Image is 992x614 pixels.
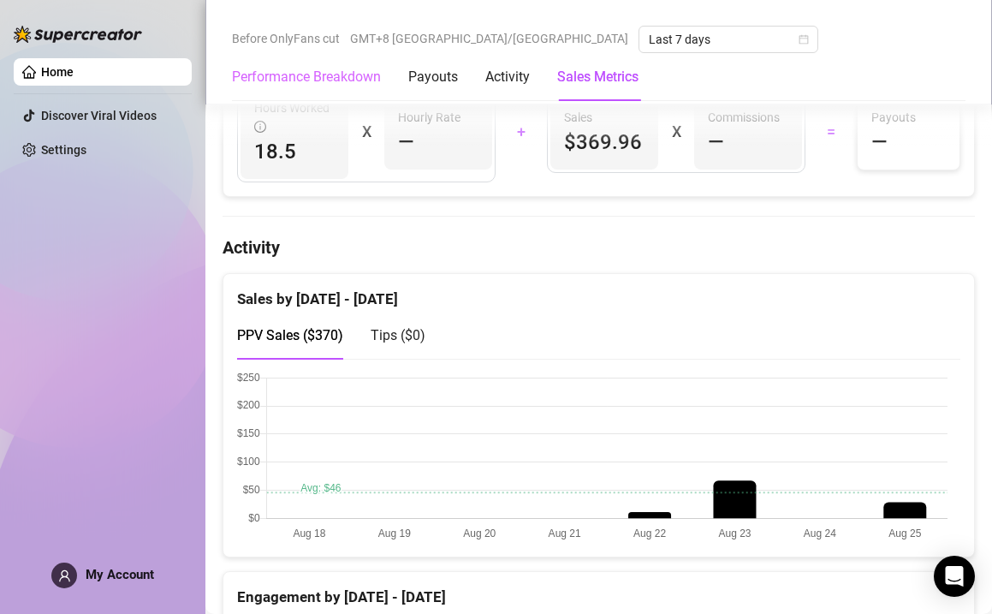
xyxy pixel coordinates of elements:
div: Open Intercom Messenger [934,556,975,597]
span: — [871,128,888,156]
span: GMT+8 [GEOGRAPHIC_DATA]/[GEOGRAPHIC_DATA] [350,26,628,51]
span: $369.96 [564,128,645,156]
div: = [816,118,846,146]
a: Discover Viral Videos [41,109,157,122]
div: Engagement by [DATE] - [DATE] [237,572,960,609]
span: Before OnlyFans cut [232,26,340,51]
span: Sales [564,108,645,127]
div: X [672,118,680,146]
span: user [58,569,71,582]
article: Commissions [708,108,780,127]
span: — [398,128,414,156]
span: Hours Worked [254,98,335,136]
span: Payouts [871,108,946,127]
span: calendar [799,34,809,45]
span: — [708,128,724,156]
div: Payouts [408,67,458,87]
span: Last 7 days [649,27,808,52]
article: Hourly Rate [398,108,460,127]
div: + [506,118,537,146]
img: logo-BBDzfeDw.svg [14,26,142,43]
div: Sales by [DATE] - [DATE] [237,274,960,311]
span: My Account [86,567,154,582]
div: Sales Metrics [557,67,639,87]
a: Settings [41,143,86,157]
span: PPV Sales ( $370 ) [237,327,343,343]
a: Home [41,65,74,79]
h4: Activity [223,235,975,259]
div: Activity [485,67,530,87]
div: X [362,118,371,146]
span: Tips ( $0 ) [371,327,425,343]
span: 18.5 [254,138,335,165]
span: info-circle [254,121,266,133]
div: Performance Breakdown [232,67,381,87]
